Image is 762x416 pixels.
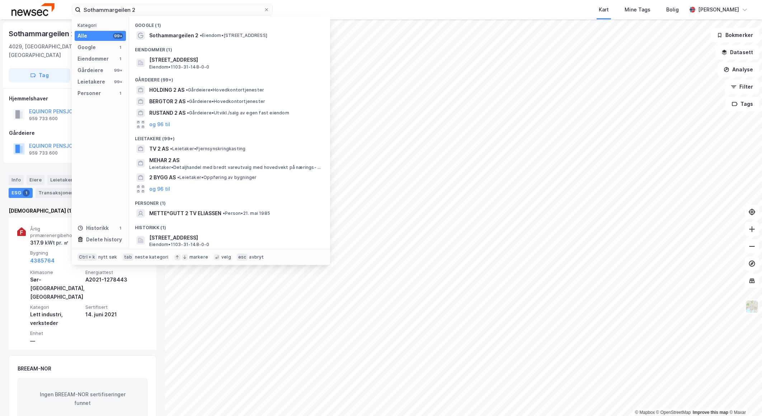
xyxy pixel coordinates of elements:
div: Eiendommer [77,55,109,63]
div: Google [77,43,96,52]
a: Improve this map [693,410,728,415]
a: Mapbox [635,410,655,415]
span: HOLDING 2 AS [149,86,184,94]
div: Leietakere [77,77,105,86]
input: Søk på adresse, matrikkel, gårdeiere, leietakere eller personer [81,4,264,15]
span: • [186,87,188,93]
div: esc [237,254,248,261]
div: A2021-1278443 [85,275,138,284]
div: Eiendommer (1) [129,41,330,54]
div: 1 [117,90,123,96]
div: Info [9,175,24,185]
span: Energiattest [85,269,138,275]
span: Eiendom • 1103-31-148-0-0 [149,242,210,247]
span: [STREET_ADDRESS] [149,56,321,64]
div: tab [123,254,133,261]
span: MEHAR 2 AS [149,156,321,165]
div: Kategori [77,23,126,28]
div: Personer [77,89,101,98]
div: Gårdeiere [9,129,156,137]
span: • [200,33,202,38]
div: 99+ [113,33,123,39]
div: Historikk (1) [129,219,330,232]
button: Tags [726,97,759,111]
div: Gårdeiere [77,66,103,75]
div: Transaksjoner [36,188,85,198]
span: Eiendom • [STREET_ADDRESS] [200,33,267,38]
span: • [187,99,189,104]
span: Leietaker • Detaljhandel med bredt vareutvalg med hovedvekt på nærings- og nytelsesmidler [149,165,323,170]
div: neste kategori [135,254,169,260]
div: Eiere [27,175,44,185]
div: 14. juni 2021 [85,310,138,319]
span: Årlig primærenergibehov [30,226,83,238]
div: [DEMOGRAPHIC_DATA] (1) [9,207,156,215]
button: Analyse [718,62,759,77]
button: Tag [9,68,70,82]
div: Gårdeiere (99+) [129,71,330,84]
span: Gårdeiere • Utvikl./salg av egen fast eiendom [187,110,289,116]
div: Bolig [666,5,679,14]
div: Mine Tags [625,5,650,14]
div: ESG [9,188,33,198]
button: og 96 til [149,120,170,129]
div: Leietakere (99+) [129,130,330,143]
span: Bygning [30,250,83,256]
img: Z [745,300,759,313]
div: 959 733 600 [29,150,58,156]
span: 2 BYGG AS [149,173,176,182]
div: Hjemmelshaver [9,94,156,103]
div: Kart [599,5,609,14]
span: Gårdeiere • Hovedkontortjenester [186,87,264,93]
span: [STREET_ADDRESS] [149,233,321,242]
span: Enhet [30,330,83,336]
div: Sothammargeilen 2 [9,28,77,39]
button: 4385764 [30,256,55,265]
span: Leietaker • Fjernsynskringkasting [170,146,245,152]
div: 1 [117,56,123,62]
div: 99+ [113,79,123,85]
div: Delete history [86,235,122,244]
span: Person • 21. mai 1985 [223,211,270,216]
div: nytt søk [98,254,117,260]
div: Alle [77,32,87,40]
span: Klimasone [30,269,83,275]
div: Historikk [77,224,109,232]
span: Gårdeiere • Hovedkontortjenester [187,99,265,104]
div: 317.9 [30,238,69,247]
div: BREEAM-NOR [18,364,51,373]
div: kWt pr. ㎡ [44,238,69,247]
span: BERGTOR 2 AS [149,97,185,106]
div: 1 [117,225,123,231]
div: 4029, [GEOGRAPHIC_DATA], [GEOGRAPHIC_DATA] [9,42,102,60]
span: • [170,146,172,151]
iframe: Chat Widget [726,382,762,416]
span: • [187,110,189,115]
span: Sothammargeilen 2 [149,31,198,40]
div: Google (1) [129,17,330,30]
div: 959 733 600 [29,116,58,122]
div: markere [189,254,208,260]
div: Personer (1) [129,195,330,208]
span: Kategori [30,304,83,310]
span: Sertifisert [85,304,138,310]
div: 1 [23,189,30,197]
img: newsec-logo.f6e21ccffca1b3a03d2d.png [11,3,55,16]
a: OpenStreetMap [656,410,691,415]
div: — [30,337,83,345]
span: RUSTAND 2 AS [149,109,185,117]
div: Lett industri, verksteder [30,310,83,327]
div: Ctrl + k [77,254,97,261]
span: • [223,211,225,216]
button: Datasett [715,45,759,60]
div: 1 [117,44,123,50]
div: velg [221,254,231,260]
button: Filter [725,80,759,94]
button: Bokmerker [711,28,759,42]
div: Leietakere [47,175,79,185]
span: METTE*GUTT 2 TV ELIASSEN [149,209,221,218]
span: TV 2 AS [149,145,169,153]
div: Kontrollprogram for chat [726,382,762,416]
button: og 96 til [149,185,170,193]
div: Sør-[GEOGRAPHIC_DATA], [GEOGRAPHIC_DATA] [30,275,83,301]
